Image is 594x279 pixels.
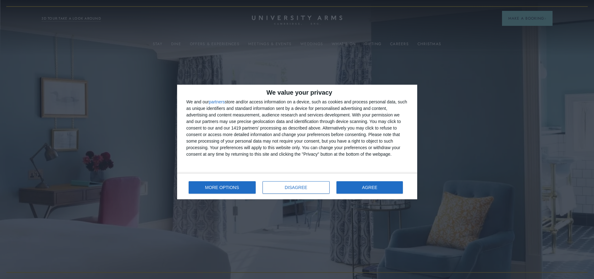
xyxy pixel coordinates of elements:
div: qc-cmp2-ui [177,85,417,199]
button: AGREE [336,181,403,194]
span: DISAGREE [285,185,307,190]
span: MORE OPTIONS [205,185,239,190]
button: MORE OPTIONS [189,181,256,194]
div: We and our store and/or access information on a device, such as cookies and process personal data... [186,99,408,158]
button: DISAGREE [263,181,330,194]
button: partners [209,100,225,104]
span: AGREE [362,185,377,190]
h2: We value your privacy [186,89,408,96]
